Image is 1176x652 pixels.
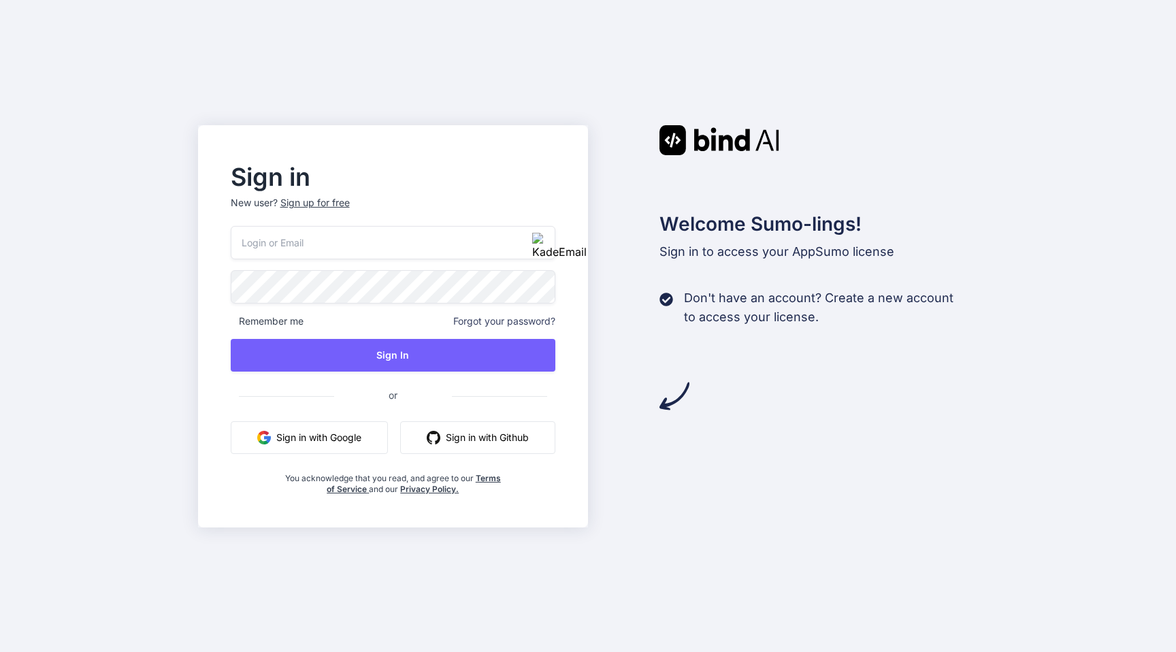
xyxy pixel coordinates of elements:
h2: Welcome Sumo-lings! [659,210,979,238]
div: You acknowledge that you read, and agree to our and our [284,465,501,495]
a: Privacy Policy. [400,484,459,494]
p: Don't have an account? Create a new account to access your license. [684,289,953,327]
a: Terms of Service [327,473,501,494]
img: github [427,431,440,444]
span: Remember me [231,314,304,328]
input: Login or Email [231,226,556,259]
h2: Sign in [231,166,556,188]
span: Forgot your password? [453,314,555,328]
img: google [257,431,271,444]
button: Sign in with Github [400,421,555,454]
img: KadeEmail [532,233,587,260]
img: arrow [659,381,689,411]
span: or [334,378,452,412]
img: Bind AI logo [659,125,779,155]
button: Sign In [231,339,556,372]
button: Sign in with Google [231,421,388,454]
div: Sign up for free [280,196,350,210]
p: Sign in to access your AppSumo license [659,242,979,261]
p: New user? [231,196,556,226]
